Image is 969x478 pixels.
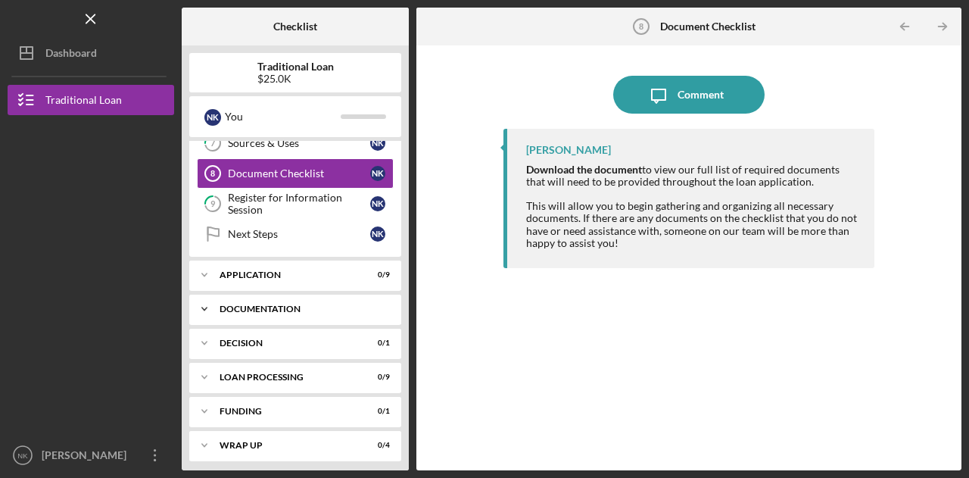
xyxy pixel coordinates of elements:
[228,192,370,216] div: Register for Information Session
[228,228,370,240] div: Next Steps
[273,20,317,33] b: Checklist
[526,144,611,156] div: [PERSON_NAME]
[363,407,390,416] div: 0 / 1
[8,440,174,470] button: NK[PERSON_NAME]
[257,61,334,73] b: Traditional Loan
[526,163,642,176] strong: Download the document
[228,167,370,180] div: Document Checklist
[197,158,394,189] a: 8Document ChecklistNK
[210,139,216,148] tspan: 7
[220,339,352,348] div: Decision
[204,109,221,126] div: N K
[8,38,174,68] button: Dashboard
[220,373,352,382] div: Loan Processing
[370,196,385,211] div: N K
[220,305,382,314] div: Documentation
[526,200,859,248] div: This will allow you to begin gathering and organizing all necessary documents. If there are any d...
[363,339,390,348] div: 0 / 1
[370,227,385,242] div: N K
[17,451,28,460] text: NK
[363,270,390,280] div: 0 / 9
[526,164,859,188] div: to view our full list of required documents that will need to be provided throughout the loan app...
[45,38,97,72] div: Dashboard
[660,20,756,33] b: Document Checklist
[220,270,352,280] div: Application
[257,73,334,85] div: $25.0K
[220,441,352,450] div: Wrap up
[38,440,136,474] div: [PERSON_NAME]
[197,189,394,219] a: 9Register for Information SessionNK
[370,136,385,151] div: N K
[363,373,390,382] div: 0 / 9
[45,85,122,119] div: Traditional Loan
[613,76,765,114] button: Comment
[228,137,370,149] div: Sources & Uses
[210,169,215,178] tspan: 8
[197,128,394,158] a: 7Sources & UsesNK
[678,76,724,114] div: Comment
[370,166,385,181] div: N K
[220,407,352,416] div: Funding
[639,22,643,31] tspan: 8
[8,85,174,115] button: Traditional Loan
[363,441,390,450] div: 0 / 4
[210,199,216,209] tspan: 9
[197,219,394,249] a: Next StepsNK
[225,104,341,130] div: You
